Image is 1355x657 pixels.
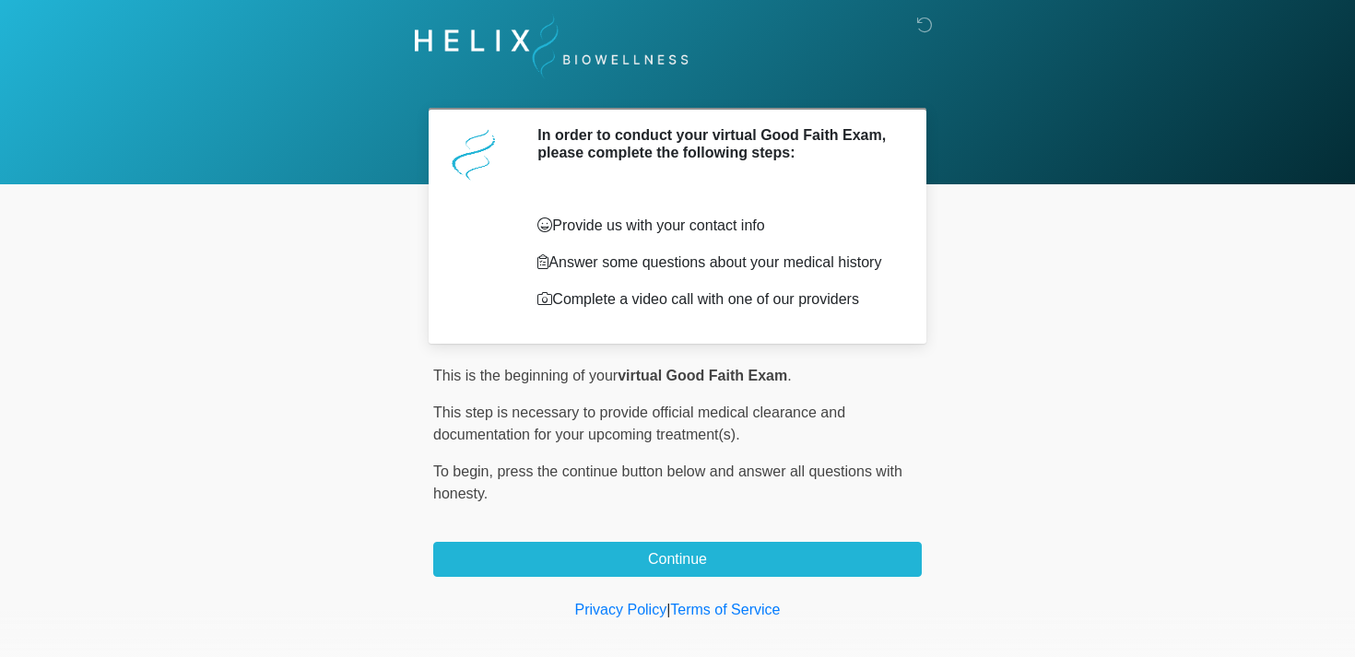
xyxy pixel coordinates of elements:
h2: In order to conduct your virtual Good Faith Exam, please complete the following steps: [537,126,894,161]
img: Agent Avatar [447,126,502,182]
img: Helix Biowellness Logo [415,14,689,79]
strong: virtual Good Faith Exam [618,368,787,383]
p: Answer some questions about your medical history [537,252,894,274]
span: press the continue button below and answer all questions with honesty. [433,463,902,501]
p: Complete a video call with one of our providers [537,288,894,311]
p: Provide us with your contact info [537,215,894,237]
a: Privacy Policy [575,602,667,617]
span: This step is necessary to provide official medical clearance and documentation for your upcoming ... [433,405,845,442]
span: To begin, [433,463,497,479]
button: Continue [433,542,922,577]
span: This is the beginning of your [433,368,618,383]
a: | [666,602,670,617]
a: Terms of Service [670,602,780,617]
span: . [787,368,791,383]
